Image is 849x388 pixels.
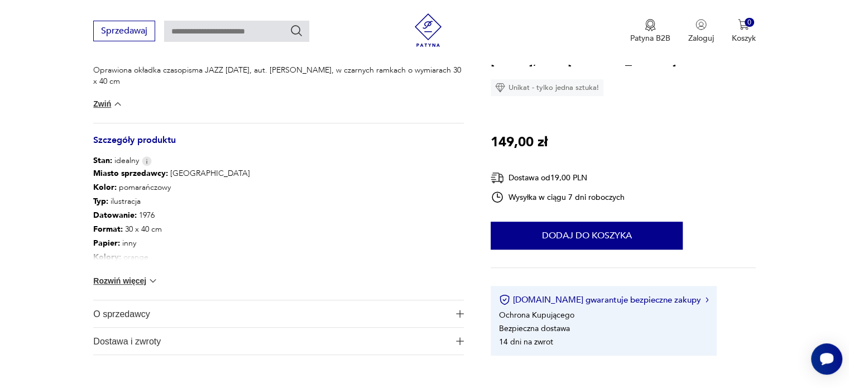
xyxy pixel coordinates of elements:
button: Zaloguj [688,19,714,44]
img: Info icon [142,156,152,166]
b: Kolor: [93,182,117,193]
img: Ikona plusa [456,310,464,318]
span: Dostawa i zwroty [93,328,448,355]
a: Sprzedawaj [93,28,155,36]
span: O sprzedawcy [93,300,448,327]
button: Dodaj do koszyka [491,222,683,250]
p: [GEOGRAPHIC_DATA] [93,166,250,180]
p: orange [93,250,250,264]
button: 0Koszyk [732,19,756,44]
div: Dostawa od 19,00 PLN [491,171,625,185]
button: Ikona plusaO sprzedawcy [93,300,464,327]
p: 149,00 zł [491,132,548,153]
a: Ikona medaluPatyna B2B [630,19,670,44]
li: 14 dni na zwrot [499,336,553,347]
img: Ikona medalu [645,19,656,31]
b: Kolory : [93,252,121,262]
button: Rozwiń więcej [93,275,158,286]
img: chevron down [112,98,123,109]
p: Koszyk [732,33,756,44]
img: Patyna - sklep z meblami i dekoracjami vintage [411,13,445,47]
span: idealny [93,155,139,166]
b: Miasto sprzedawcy : [93,168,168,179]
p: inny [93,236,250,250]
button: Zwiń [93,98,123,109]
button: [DOMAIN_NAME] gwarantuje bezpieczne zakupy [499,294,708,305]
p: Zaloguj [688,33,714,44]
h3: Szczegóły produktu [93,137,464,155]
button: Sprzedawaj [93,21,155,41]
img: Ikonka użytkownika [695,19,707,30]
b: Typ : [93,196,108,207]
img: Ikona strzałki w prawo [706,297,709,303]
p: Oprawiona okładka czasopisma JAZZ [DATE], aut. [PERSON_NAME], w czarnych ramkach o wymiarach 30 x... [93,65,464,87]
div: 0 [745,18,754,27]
li: Ochrona Kupującego [499,309,574,320]
p: 30 x 40 cm [93,222,250,236]
img: Ikona plusa [456,337,464,345]
p: Patyna B2B [630,33,670,44]
img: Ikona koszyka [738,19,749,30]
button: Szukaj [290,24,303,37]
img: Ikona certyfikatu [499,294,510,305]
div: Unikat - tylko jedna sztuka! [491,79,603,96]
div: Wysyłka w ciągu 7 dni roboczych [491,190,625,204]
b: Format : [93,224,123,234]
img: Ikona dostawy [491,171,504,185]
b: Papier : [93,238,120,248]
b: Stan: [93,155,112,166]
button: Patyna B2B [630,19,670,44]
p: 1976 [93,208,250,222]
p: pomarańczowy [93,180,250,194]
b: Datowanie : [93,210,137,221]
li: Bezpieczna dostawa [499,323,570,333]
iframe: Smartsupp widget button [811,343,842,375]
img: Ikona diamentu [495,83,505,93]
img: chevron down [147,275,159,286]
button: Ikona plusaDostawa i zwroty [93,328,464,355]
p: ilustracja [93,194,250,208]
